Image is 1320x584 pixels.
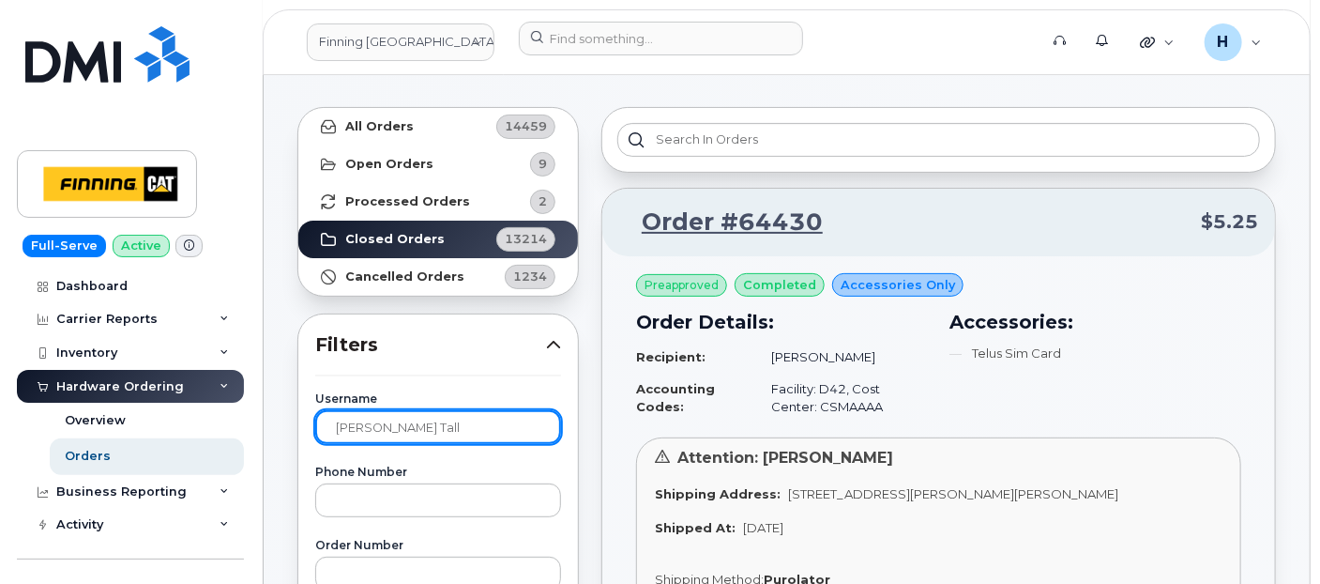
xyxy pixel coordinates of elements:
div: Quicklinks [1127,23,1188,61]
a: Cancelled Orders1234 [298,258,578,296]
span: Attention: [PERSON_NAME] [677,449,893,467]
span: [STREET_ADDRESS][PERSON_NAME][PERSON_NAME] [788,486,1118,501]
input: Find something... [519,22,803,55]
span: $5.25 [1201,208,1258,236]
label: Username [315,393,561,405]
strong: Shipped At: [655,520,736,535]
span: 13214 [505,230,547,248]
span: 2 [539,192,547,210]
strong: Closed Orders [345,232,445,247]
label: Order Number [315,540,561,551]
a: All Orders14459 [298,108,578,146]
h3: Accessories: [950,308,1242,336]
label: Phone Number [315,467,561,478]
div: hakaur@dminc.com [1191,23,1275,61]
span: 14459 [505,117,547,135]
span: Accessories Only [841,276,955,294]
strong: Accounting Codes: [636,381,715,414]
strong: Cancelled Orders [345,269,464,284]
a: Finning Canada [307,23,494,61]
span: completed [743,276,816,294]
span: 1234 [513,268,547,285]
td: Facility: D42, Cost Center: CSMAAAA [754,373,927,423]
h3: Order Details: [636,308,928,336]
a: Open Orders9 [298,146,578,183]
span: Preapproved [645,277,719,294]
input: Search in orders [617,123,1260,157]
span: 9 [539,155,547,173]
strong: Open Orders [345,157,433,172]
a: Order #64430 [619,206,823,239]
strong: All Orders [345,119,414,134]
td: [PERSON_NAME] [754,341,927,374]
strong: Recipient: [636,349,706,364]
strong: Shipping Address: [655,486,781,501]
li: Telus Sim Card [950,345,1242,362]
strong: Processed Orders [345,194,470,209]
span: Filters [315,331,546,359]
span: [DATE] [743,520,783,535]
a: Processed Orders2 [298,183,578,221]
span: H [1218,31,1229,54]
a: Closed Orders13214 [298,221,578,258]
